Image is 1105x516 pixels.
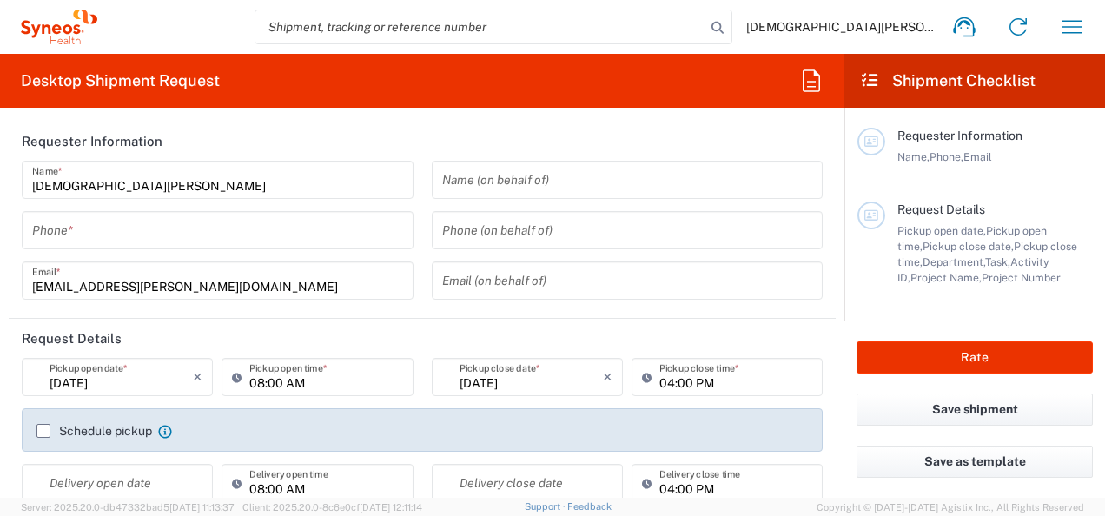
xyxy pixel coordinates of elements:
span: [DEMOGRAPHIC_DATA][PERSON_NAME] [746,19,937,35]
span: Request Details [897,202,985,216]
span: Task, [985,255,1010,268]
span: Pickup close date, [923,240,1014,253]
span: Phone, [930,150,963,163]
label: Schedule pickup [36,424,152,438]
h2: Desktop Shipment Request [21,70,220,91]
span: [DATE] 11:13:37 [169,502,235,513]
span: Department, [923,255,985,268]
i: × [193,363,202,391]
span: Name, [897,150,930,163]
span: Client: 2025.20.0-8c6e0cf [242,502,422,513]
span: Copyright © [DATE]-[DATE] Agistix Inc., All Rights Reserved [817,499,1084,515]
a: Support [525,501,568,512]
button: Rate [857,341,1093,374]
span: [DATE] 12:11:14 [360,502,422,513]
span: Email [963,150,992,163]
i: × [603,363,612,391]
button: Save as template [857,446,1093,478]
a: Feedback [567,501,612,512]
span: Server: 2025.20.0-db47332bad5 [21,502,235,513]
span: Requester Information [897,129,1022,142]
h2: Requester Information [22,133,162,150]
h2: Request Details [22,330,122,347]
span: Project Number [982,271,1061,284]
button: Save shipment [857,394,1093,426]
input: Shipment, tracking or reference number [255,10,705,43]
h2: Shipment Checklist [860,70,1036,91]
span: Pickup open date, [897,224,986,237]
span: Project Name, [910,271,982,284]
